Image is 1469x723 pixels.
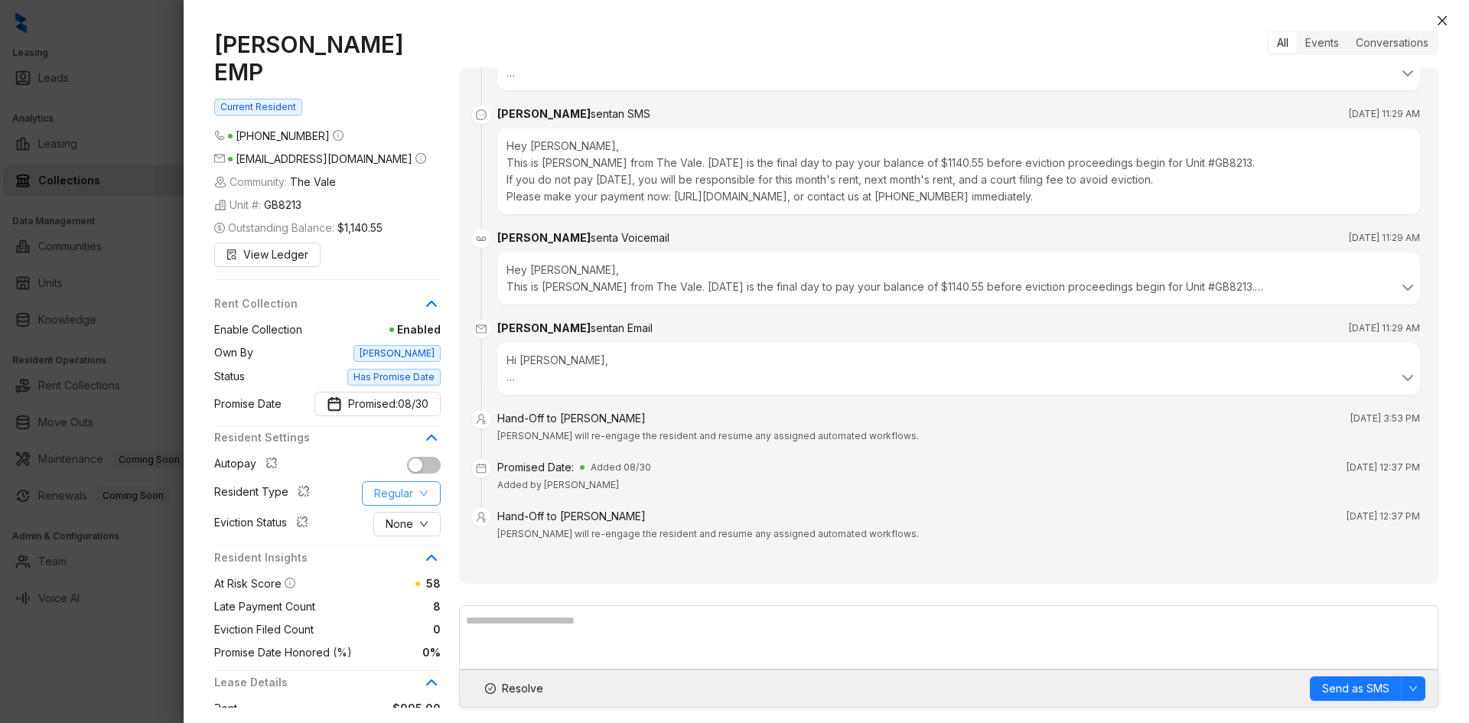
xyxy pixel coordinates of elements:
div: Autopay [214,455,284,475]
span: Added 08/30 [591,460,651,475]
span: mail [214,153,225,164]
div: Promised Date: [497,459,574,476]
span: [PERSON_NAME] will re-engage the resident and resume any assigned automated workflows. [497,430,919,441]
span: 0% [352,644,441,661]
span: 8 [315,598,441,615]
span: Enable Collection [214,321,302,338]
div: Hey [PERSON_NAME], This is [PERSON_NAME] from The Vale. [DATE] is the final day to pay your balan... [506,262,1411,295]
div: segmented control [1267,31,1438,55]
span: Status [214,368,245,385]
div: Hi [PERSON_NAME], This is a final reminder that [DATE] is the last day to pay your outstanding ba... [506,352,1411,386]
div: Events [1297,32,1347,54]
span: [DATE] 11:29 AM [1349,321,1420,336]
span: $1,140.55 [337,220,383,236]
span: 08/30 [398,396,428,412]
button: Regulardown [362,481,441,506]
span: The Vale [290,174,336,191]
span: Resident Insights [214,549,422,566]
button: View Ledger [214,243,321,267]
img: building-icon [214,199,226,211]
div: Rent Collection [214,295,441,321]
span: info-circle [285,578,295,588]
span: Own By [214,344,253,361]
span: Promise Date [214,396,282,412]
span: info-circle [333,130,344,141]
span: Rent Collection [214,295,422,312]
span: sent a Voicemail [591,231,669,244]
span: sent an Email [591,321,653,334]
span: user-switch [472,508,490,526]
span: Unit #: [214,197,301,213]
h1: [PERSON_NAME] EMP [214,31,441,86]
button: Resolve [472,676,556,701]
div: Lease Details [214,674,441,700]
span: At Risk Score [214,577,282,590]
div: [PERSON_NAME] [497,320,653,337]
div: Hey [PERSON_NAME], This is [PERSON_NAME] from The Vale. [DATE] is the final day to pay your balan... [497,129,1420,214]
div: [PERSON_NAME] [497,106,650,122]
span: 58 [426,577,441,590]
span: Has Promise Date [347,369,441,386]
span: file-search [226,249,237,260]
span: GB8213 [264,197,301,213]
div: All [1269,32,1297,54]
img: Voicemail Icon [472,230,490,248]
span: View Ledger [243,246,308,263]
span: [DATE] 12:37 PM [1347,460,1420,475]
span: Outstanding Balance: [214,220,383,236]
span: [DATE] 3:53 PM [1350,411,1420,426]
span: sent an SMS [591,107,650,120]
div: Hand-Off to [PERSON_NAME] [497,410,646,427]
span: $995.00 [237,700,441,717]
span: Resolve [502,680,543,697]
span: Added by [PERSON_NAME] [497,479,619,490]
button: Promise DatePromised: 08/30 [314,392,441,416]
span: user-switch [472,410,490,428]
span: Enabled [302,321,441,338]
span: Community: [214,174,336,191]
button: Nonedown [373,512,441,536]
div: Resident Insights [214,549,441,575]
span: down [419,489,428,498]
span: check-circle [485,683,496,694]
span: Lease Details [214,674,422,691]
span: close [1436,15,1448,27]
span: [DATE] 12:37 PM [1347,509,1420,524]
button: Close [1433,11,1451,30]
div: Conversations [1347,32,1437,54]
div: Resident Type [214,484,316,503]
span: Late Payment Count [214,598,315,615]
span: Current Resident [214,99,302,116]
span: [DATE] 11:29 AM [1349,106,1420,122]
span: calendar [472,459,490,477]
div: Hand-Off to [PERSON_NAME] [497,508,646,525]
span: Regular [374,485,413,502]
div: Eviction Status [214,514,314,534]
span: Rent [214,700,237,717]
button: Send as SMS [1310,676,1402,701]
span: message [472,106,490,124]
span: info-circle [415,153,426,164]
span: [DATE] 11:29 AM [1349,230,1420,246]
span: Promise Date Honored (%) [214,644,352,661]
span: [EMAIL_ADDRESS][DOMAIN_NAME] [236,152,412,165]
span: Resident Settings [214,429,422,446]
span: [PERSON_NAME] will re-engage the resident and resume any assigned automated workflows. [497,528,919,539]
img: building-icon [214,176,226,188]
span: None [386,516,413,532]
div: Resident Settings [214,429,441,455]
span: Send as SMS [1322,680,1389,697]
span: Eviction Filed Count [214,621,314,638]
span: 0 [314,621,441,638]
span: down [1409,684,1418,693]
span: mail [472,320,490,338]
span: [PHONE_NUMBER] [236,129,330,142]
span: dollar [214,223,225,233]
img: Promise Date [327,396,342,412]
span: down [419,519,428,529]
span: Promised: [348,396,428,412]
span: [PERSON_NAME] [353,345,441,362]
div: [PERSON_NAME] [497,230,669,246]
span: phone [214,130,225,141]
